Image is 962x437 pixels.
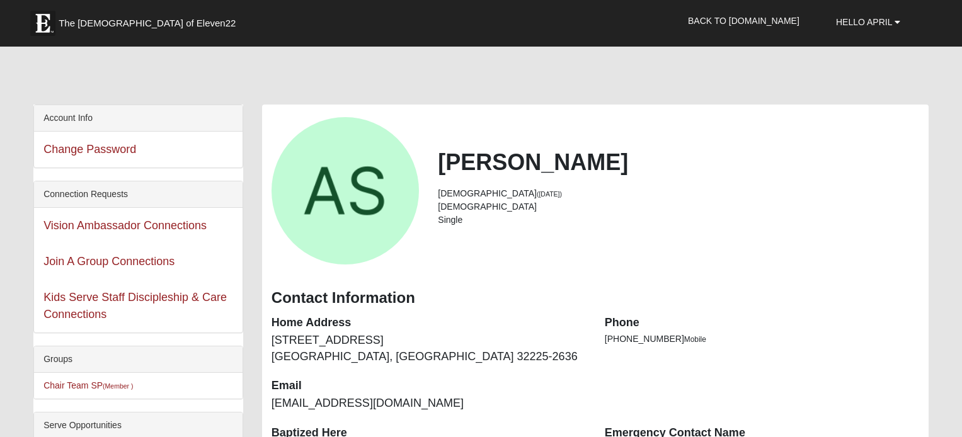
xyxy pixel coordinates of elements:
div: Connection Requests [34,181,243,208]
li: [DEMOGRAPHIC_DATA] [438,187,919,200]
li: [DEMOGRAPHIC_DATA] [438,200,919,213]
h3: Contact Information [272,289,919,307]
li: Single [438,213,919,227]
dd: [EMAIL_ADDRESS][DOMAIN_NAME] [272,395,586,412]
dt: Email [272,378,586,394]
a: Back to [DOMAIN_NAME] [679,5,809,37]
a: Chair Team SP(Member ) [43,380,133,390]
img: Eleven22 logo [30,11,55,36]
a: Vision Ambassador Connections [43,219,207,232]
dt: Phone [605,315,919,331]
small: (Member ) [103,382,133,390]
span: The [DEMOGRAPHIC_DATA] of Eleven22 [59,17,236,30]
a: Hello April [827,6,910,38]
div: Groups [34,346,243,373]
span: Mobile [684,335,706,344]
li: [PHONE_NUMBER] [605,332,919,346]
a: Kids Serve Staff Discipleship & Care Connections [43,291,227,321]
a: The [DEMOGRAPHIC_DATA] of Eleven22 [24,4,276,36]
div: Account Info [34,105,243,132]
h2: [PERSON_NAME] [438,149,919,176]
span: Hello April [836,17,892,27]
a: Change Password [43,143,136,156]
a: View Fullsize Photo [272,184,419,196]
small: ([DATE]) [537,190,562,198]
a: Join A Group Connections [43,255,175,268]
dd: [STREET_ADDRESS] [GEOGRAPHIC_DATA], [GEOGRAPHIC_DATA] 32225-2636 [272,332,586,365]
dt: Home Address [272,315,586,331]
